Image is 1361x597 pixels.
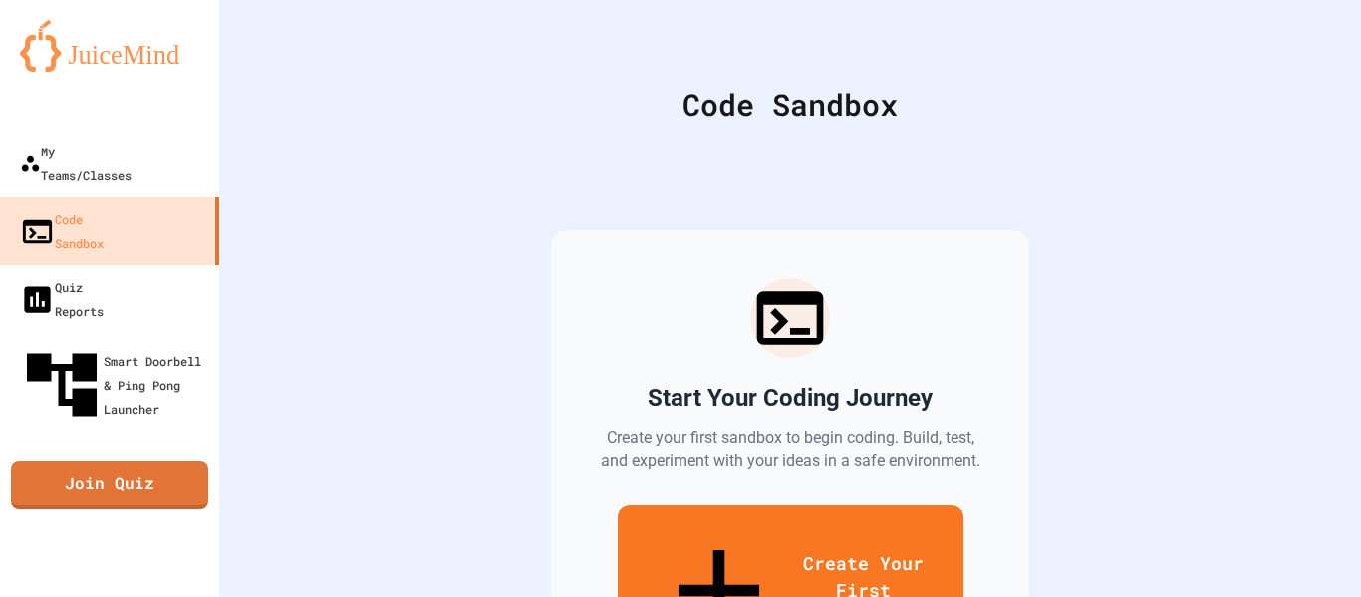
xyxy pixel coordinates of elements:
[648,382,933,414] h2: Start Your Coding Journey
[20,207,104,255] div: Code Sandbox
[269,82,1311,127] div: Code Sandbox
[20,20,199,72] img: logo-orange.svg
[20,275,104,323] div: Quiz Reports
[599,426,981,473] p: Create your first sandbox to begin coding. Build, test, and experiment with your ideas in a safe ...
[20,140,132,187] div: My Teams/Classes
[20,343,211,427] div: Smart Doorbell & Ping Pong Launcher
[11,461,208,509] a: Join Quiz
